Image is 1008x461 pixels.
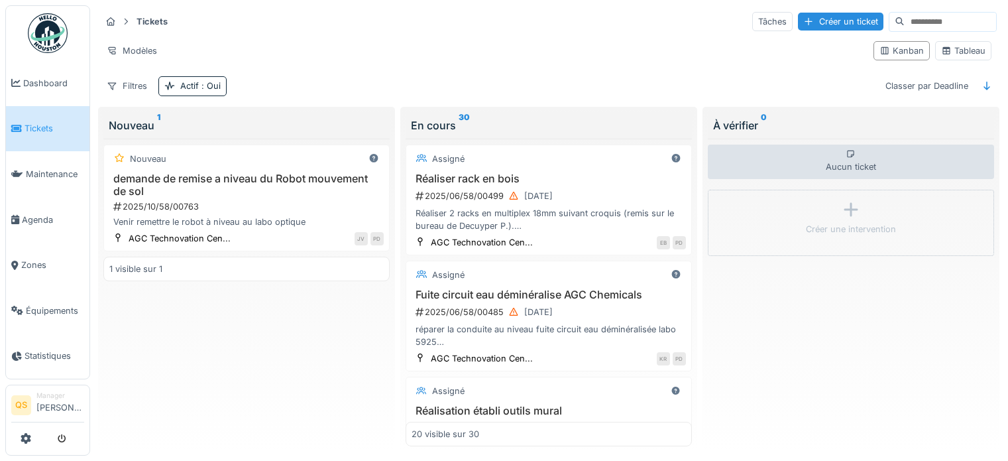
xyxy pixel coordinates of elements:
[879,44,924,57] div: Kanban
[708,145,994,179] div: Aucun ticket
[26,168,84,180] span: Maintenance
[414,188,686,204] div: 2025/06/58/00499
[879,76,974,96] div: Classer par Deadline
[411,117,687,133] div: En cours
[28,13,68,53] img: Badge_color-CXgf-gQk.svg
[26,304,84,317] span: Équipements
[23,77,84,90] span: Dashboard
[412,207,686,232] div: Réaliser 2 racks en multiplex 18mm suivant croquis (remis sur le bureau de Decuyper P.). Attentio...
[524,190,553,202] div: [DATE]
[199,81,221,91] span: : Oui
[412,405,686,417] h3: Réalisation établi outils mural
[36,391,84,419] li: [PERSON_NAME]
[370,232,384,245] div: PD
[25,350,84,362] span: Statistiques
[798,13,883,31] div: Créer un ticket
[657,352,670,365] div: KR
[412,172,686,185] h3: Réaliser rack en bois
[25,122,84,135] span: Tickets
[130,153,166,165] div: Nouveau
[355,232,368,245] div: JV
[673,236,686,249] div: PD
[109,263,162,275] div: 1 visible sur 1
[180,80,221,92] div: Actif
[713,117,989,133] div: À vérifier
[432,269,465,281] div: Assigné
[6,334,89,379] a: Statistiques
[101,41,163,60] div: Modèles
[109,172,384,198] h3: demande de remise a niveau du Robot mouvement de sol
[752,12,793,31] div: Tâches
[941,44,985,57] div: Tableau
[129,232,231,245] div: AGC Technovation Cen...
[6,60,89,106] a: Dashboard
[806,223,896,235] div: Créer une intervention
[414,420,686,436] div: 2025/06/58/00479
[11,391,84,423] a: QS Manager[PERSON_NAME]
[36,391,84,401] div: Manager
[131,15,173,28] strong: Tickets
[657,236,670,249] div: EB
[431,236,533,249] div: AGC Technovation Cen...
[412,323,686,348] div: réparer la conduite au niveau fuite circuit eau déminéralisée labo 5925 voir avec AGC Chemicals q...
[673,352,686,365] div: PD
[6,197,89,243] a: Agenda
[459,117,470,133] sup: 30
[101,76,153,96] div: Filtres
[22,214,84,226] span: Agenda
[414,304,686,320] div: 2025/06/58/00485
[112,200,384,213] div: 2025/10/58/00763
[6,151,89,197] a: Maintenance
[109,117,384,133] div: Nouveau
[432,385,465,397] div: Assigné
[524,306,553,318] div: [DATE]
[6,288,89,334] a: Équipements
[21,259,84,271] span: Zones
[11,395,31,415] li: QS
[412,428,479,440] div: 20 visible sur 30
[109,216,384,228] div: Venir remettre le robot à niveau au labo optique
[6,242,89,288] a: Zones
[432,153,465,165] div: Assigné
[761,117,767,133] sup: 0
[157,117,160,133] sup: 1
[431,352,533,365] div: AGC Technovation Cen...
[412,289,686,301] h3: Fuite circuit eau déminéralise AGC Chemicals
[6,106,89,152] a: Tickets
